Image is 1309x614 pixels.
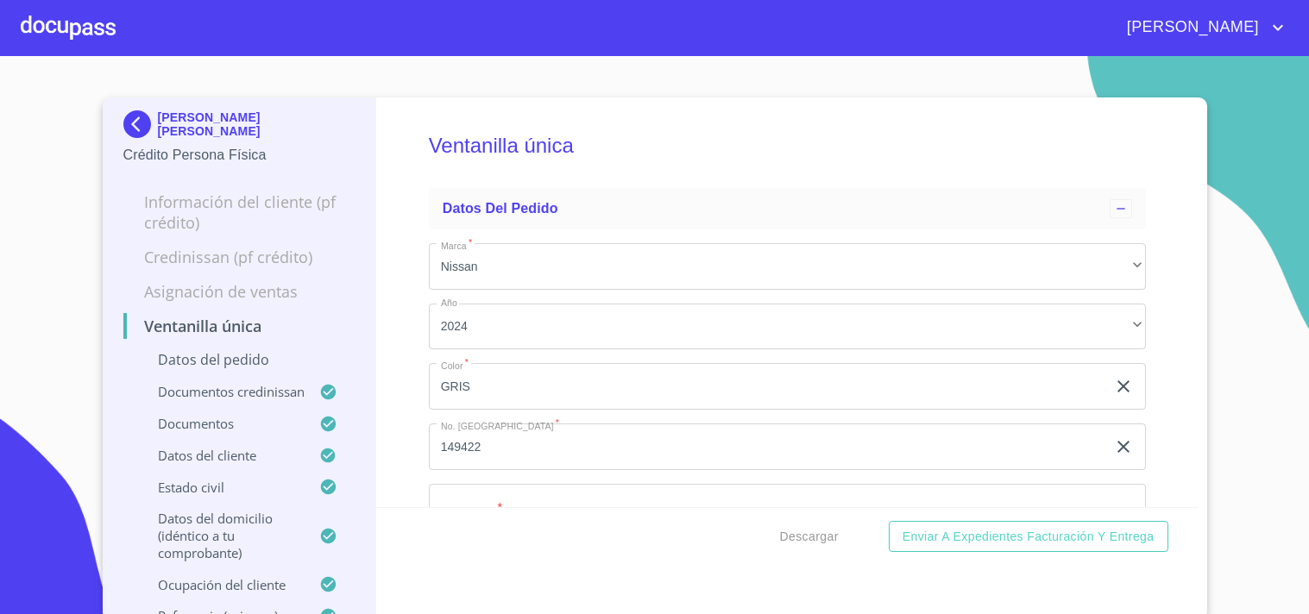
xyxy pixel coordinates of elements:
[123,350,356,369] p: Datos del pedido
[429,243,1146,290] div: Nissan
[123,281,356,302] p: Asignación de Ventas
[889,521,1168,553] button: Enviar a Expedientes Facturación y Entrega
[123,510,320,561] p: Datos del domicilio (idéntico a tu comprobante)
[903,526,1155,548] span: Enviar a Expedientes Facturación y Entrega
[429,188,1146,229] div: Datos del pedido
[123,110,356,145] div: [PERSON_NAME] [PERSON_NAME]
[429,304,1146,350] div: 2024
[123,110,158,138] img: Docupass spot blue
[123,576,320,593] p: Ocupación del Cliente
[1113,436,1134,457] button: clear input
[123,247,356,267] p: Credinissan (PF crédito)
[123,415,320,432] p: Documentos
[123,447,320,464] p: Datos del cliente
[123,145,356,166] p: Crédito Persona Física
[123,479,320,496] p: Estado civil
[123,191,356,233] p: Información del cliente (PF crédito)
[1113,376,1134,397] button: clear input
[123,316,356,336] p: Ventanilla única
[780,526,839,548] span: Descargar
[123,383,320,400] p: Documentos CrediNissan
[1114,14,1268,41] span: [PERSON_NAME]
[443,201,558,216] span: Datos del pedido
[429,110,1146,181] h5: Ventanilla única
[773,521,846,553] button: Descargar
[1114,14,1288,41] button: account of current user
[158,110,356,138] p: [PERSON_NAME] [PERSON_NAME]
